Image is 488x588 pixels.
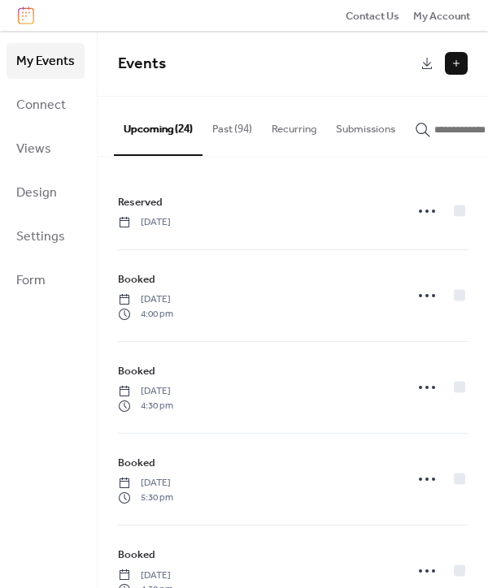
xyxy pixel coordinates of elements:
[118,49,166,79] span: Events
[118,292,173,307] span: [DATE]
[262,97,326,153] button: Recurring
[16,224,65,250] span: Settings
[118,193,163,211] a: Reserved
[114,97,203,155] button: Upcoming (24)
[118,362,155,380] a: Booked
[413,8,470,24] span: My Account
[18,6,34,24] img: logo
[326,97,405,153] button: Submissions
[203,97,262,153] button: Past (94)
[118,363,155,379] span: Booked
[118,270,155,288] a: Booked
[7,43,85,79] a: My Events
[118,455,155,471] span: Booked
[118,454,155,472] a: Booked
[413,7,470,24] a: My Account
[118,307,173,322] span: 4:00 pm
[7,87,85,123] a: Connect
[118,194,163,210] span: Reserved
[16,93,66,119] span: Connect
[118,547,155,563] span: Booked
[16,136,51,162] span: Views
[118,569,173,583] span: [DATE]
[118,384,173,399] span: [DATE]
[16,180,57,206] span: Design
[118,476,173,491] span: [DATE]
[16,268,46,294] span: Form
[118,491,173,505] span: 5:30 pm
[7,262,85,298] a: Form
[16,49,75,75] span: My Events
[118,399,173,413] span: 4:30 pm
[118,546,155,564] a: Booked
[346,7,399,24] a: Contact Us
[7,131,85,166] a: Views
[7,175,85,210] a: Design
[346,8,399,24] span: Contact Us
[118,215,171,230] span: [DATE]
[7,218,85,254] a: Settings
